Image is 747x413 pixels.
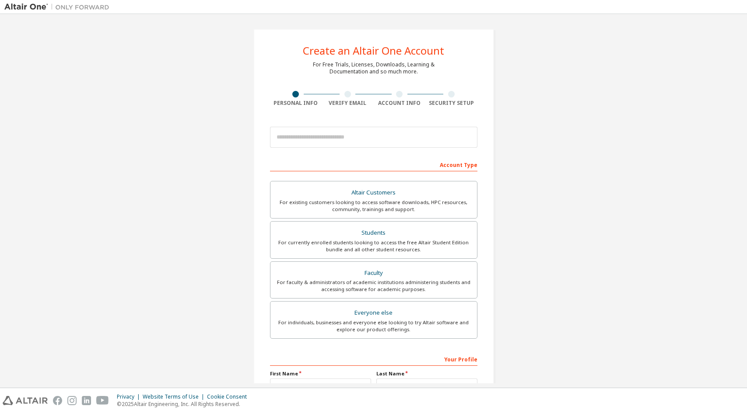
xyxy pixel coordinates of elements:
[276,227,472,239] div: Students
[276,307,472,319] div: Everyone else
[303,45,444,56] div: Create an Altair One Account
[270,157,477,171] div: Account Type
[276,279,472,293] div: For faculty & administrators of academic institutions administering students and accessing softwa...
[276,187,472,199] div: Altair Customers
[207,393,252,400] div: Cookie Consent
[276,267,472,279] div: Faculty
[117,393,143,400] div: Privacy
[270,352,477,366] div: Your Profile
[374,100,426,107] div: Account Info
[53,396,62,405] img: facebook.svg
[67,396,77,405] img: instagram.svg
[425,100,477,107] div: Security Setup
[82,396,91,405] img: linkedin.svg
[322,100,374,107] div: Verify Email
[117,400,252,408] p: © 2025 Altair Engineering, Inc. All Rights Reserved.
[276,319,472,333] div: For individuals, businesses and everyone else looking to try Altair software and explore our prod...
[276,239,472,253] div: For currently enrolled students looking to access the free Altair Student Edition bundle and all ...
[3,396,48,405] img: altair_logo.svg
[4,3,114,11] img: Altair One
[96,396,109,405] img: youtube.svg
[143,393,207,400] div: Website Terms of Use
[313,61,435,75] div: For Free Trials, Licenses, Downloads, Learning & Documentation and so much more.
[270,100,322,107] div: Personal Info
[276,199,472,213] div: For existing customers looking to access software downloads, HPC resources, community, trainings ...
[270,370,371,377] label: First Name
[376,370,477,377] label: Last Name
